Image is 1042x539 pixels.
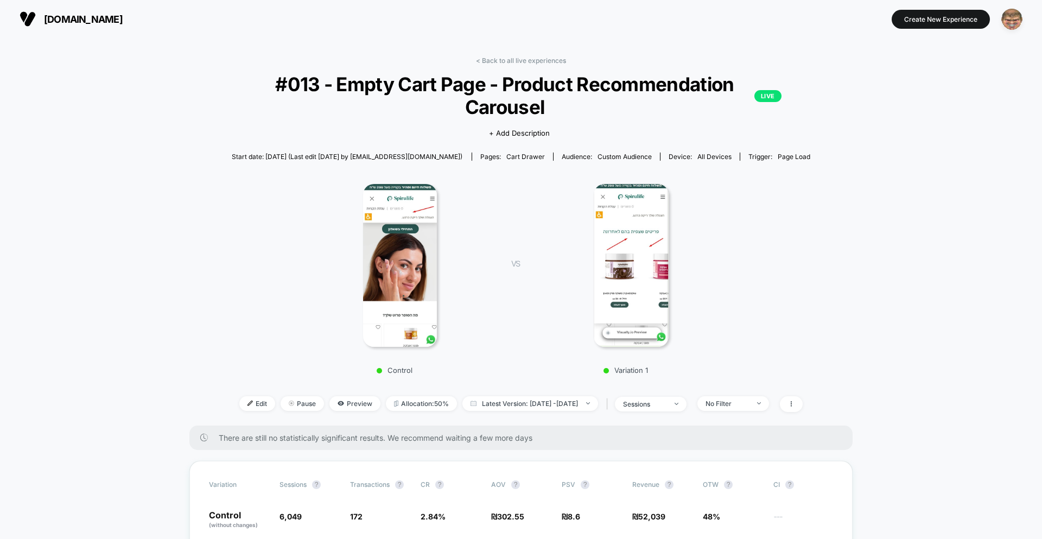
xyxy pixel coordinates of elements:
[329,396,380,411] span: Preview
[562,153,652,161] div: Audience:
[289,401,294,406] img: end
[754,90,781,102] p: LIVE
[632,512,665,521] span: ₪
[623,400,666,408] div: sessions
[998,8,1026,30] button: ppic
[757,402,761,404] img: end
[706,400,749,408] div: No Filter
[44,14,123,25] span: [DOMAIN_NAME]
[476,56,566,65] a: < Back to all live experiences
[279,512,302,521] span: 6,049
[480,153,545,161] div: Pages:
[471,401,476,406] img: calendar
[260,73,781,118] span: #013 - Empty Cart Page - Product Recommendation Carousel
[675,403,678,405] img: end
[491,480,506,489] span: AOV
[697,153,732,161] span: all devices
[703,512,720,521] span: 48%
[638,512,665,521] span: 52,039
[20,11,36,27] img: Visually logo
[562,512,580,521] span: ₪
[209,480,269,489] span: Variation
[748,153,810,161] div: Trigger:
[300,366,490,375] p: Control
[395,480,404,489] button: ?
[219,433,831,442] span: There are still no statistically significant results. We recommend waiting a few more days
[778,153,810,161] span: Page Load
[435,480,444,489] button: ?
[239,396,275,411] span: Edit
[363,184,437,347] img: Control main
[665,480,674,489] button: ?
[16,10,126,28] button: [DOMAIN_NAME]
[209,522,258,528] span: (without changes)
[491,512,524,521] span: ₪
[489,128,550,139] span: + Add Description
[568,512,580,521] span: 8.6
[586,402,590,404] img: end
[209,511,269,529] p: Control
[421,480,430,489] span: CR
[232,153,462,161] span: Start date: [DATE] (Last edit [DATE] by [EMAIL_ADDRESS][DOMAIN_NAME])
[386,396,457,411] span: Allocation: 50%
[581,480,589,489] button: ?
[247,401,253,406] img: edit
[312,480,321,489] button: ?
[773,480,833,489] span: CI
[462,396,598,411] span: Latest Version: [DATE] - [DATE]
[279,480,307,489] span: Sessions
[785,480,794,489] button: ?
[773,513,833,529] span: ---
[350,480,390,489] span: Transactions
[594,184,669,347] img: Variation 1 main
[281,396,324,411] span: Pause
[511,480,520,489] button: ?
[603,396,615,412] span: |
[724,480,733,489] button: ?
[562,480,575,489] span: PSV
[511,259,520,268] span: VS
[1001,9,1022,30] img: ppic
[660,153,740,161] span: Device:
[421,512,446,521] span: 2.84 %
[350,512,363,521] span: 172
[394,401,398,407] img: rebalance
[703,480,763,489] span: OTW
[892,10,990,29] button: Create New Experience
[531,366,721,375] p: Variation 1
[598,153,652,161] span: Custom Audience
[632,480,659,489] span: Revenue
[497,512,524,521] span: 302.55
[506,153,545,161] span: cart drawer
